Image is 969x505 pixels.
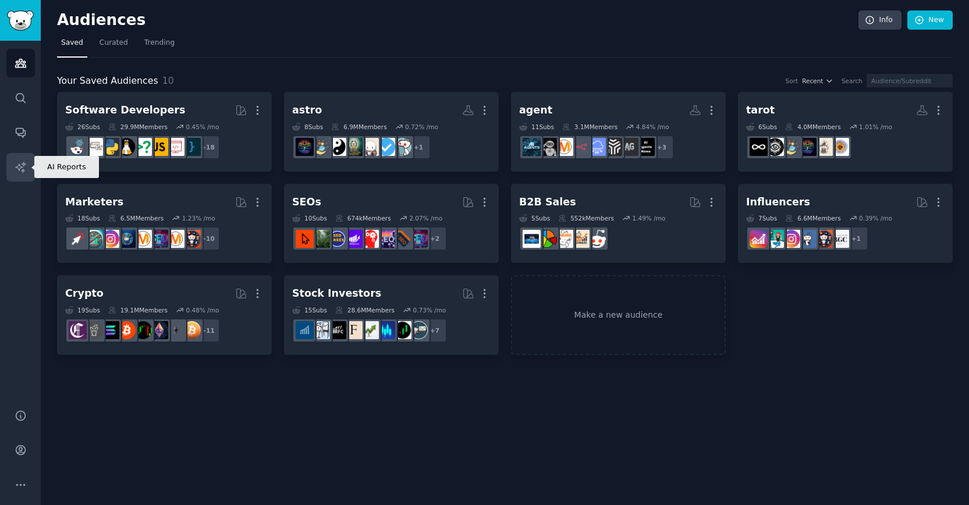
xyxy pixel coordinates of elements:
[802,77,823,85] span: Recent
[100,38,128,48] span: Curated
[377,138,395,156] img: getdisciplined
[57,74,158,88] span: Your Saved Audiences
[296,138,314,156] img: spirituality
[746,214,777,222] div: 7 Sub s
[166,138,184,156] img: webdev
[312,321,330,339] img: options
[186,123,219,131] div: 0.45 % /mo
[738,184,953,264] a: Influencers7Subs6.6MMembers0.39% /mo+1BeautyGuruChattersocialmediaInstagramInstagramMarketinginfl...
[798,138,817,156] img: spirituality
[345,321,363,339] img: finance
[134,230,152,248] img: DigitalMarketing
[649,135,674,159] div: + 3
[511,92,726,172] a: agent11Subs3.1MMembers4.84% /mo+3AIAGENTSNEWSAutoGenAIAIAgentsDirectorySaaSn8nmarketingAgentsOfAI...
[413,306,446,314] div: 0.73 % /mo
[292,103,322,118] div: astro
[108,214,164,222] div: 6.5M Members
[523,138,541,156] img: aiagents
[345,230,363,248] img: seogrowth
[750,138,768,156] img: tarot
[588,230,606,248] img: sales
[328,321,346,339] img: FinancialCareers
[162,75,174,86] span: 10
[69,138,87,156] img: reactjs
[296,230,314,248] img: GoogleSearchConsole
[766,138,784,156] img: Divination
[361,321,379,339] img: investing
[331,123,386,131] div: 6.9M Members
[746,195,810,209] div: Influencers
[511,184,726,264] a: B2B Sales5Subs552kMembers1.49% /mosalessalestechniquesb2b_salesB2BSalesB_2_B_Selling_Tips
[746,123,777,131] div: 6 Sub s
[555,230,573,248] img: b2b_sales
[183,321,201,339] img: Bitcoin
[750,230,768,248] img: InstagramGrowthTips
[907,10,953,30] a: New
[292,214,327,222] div: 10 Sub s
[786,77,798,85] div: Sort
[134,138,152,156] img: cscareerquestions
[637,138,655,156] img: AIAGENTSNEWS
[101,230,119,248] img: InstagramMarketing
[101,321,119,339] img: solana
[69,321,87,339] img: Crypto_Currency_News
[182,214,215,222] div: 1.23 % /mo
[186,306,219,314] div: 0.48 % /mo
[150,230,168,248] img: SEO
[328,138,346,156] img: taoism
[166,230,184,248] img: marketing
[785,214,840,222] div: 6.6M Members
[519,123,554,131] div: 11 Sub s
[588,138,606,156] img: SaaS
[572,230,590,248] img: salestechniques
[802,77,833,85] button: Recent
[409,214,442,222] div: 2.07 % /mo
[292,195,321,209] div: SEOs
[519,195,576,209] div: B2B Sales
[108,123,168,131] div: 29.9M Members
[292,123,323,131] div: 8 Sub s
[345,138,363,156] img: enlightenment
[65,214,100,222] div: 18 Sub s
[284,92,499,172] a: astro8Subs6.9MMembers0.72% /mo+1IWantToLearngetdisciplinedDeepThoughtsenlightenmenttaoismastrolog...
[523,230,541,248] img: B_2_B_Selling_Tips
[859,214,892,222] div: 0.39 % /mo
[118,230,136,248] img: digital_marketing
[393,138,411,156] img: IWantToLearn
[328,230,346,248] img: SEO_cases
[785,123,840,131] div: 4.0M Members
[335,214,391,222] div: 674k Members
[57,92,272,172] a: Software Developers26Subs29.9MMembers0.45% /mo+18programmingwebdevjavascriptcscareerquestionslinu...
[196,135,220,159] div: + 18
[196,226,220,251] div: + 10
[377,230,395,248] img: SEO_Digital_Marketing
[636,123,669,131] div: 4.84 % /mo
[57,275,272,355] a: Crypto19Subs19.1MMembers0.48% /mo+11BitcoinethereumethtraderCryptoMarketsBitcoinBeginnerssolanaCr...
[65,123,100,131] div: 26 Sub s
[284,184,499,264] a: SEOs10Subs674kMembers2.07% /mo+2SEObigseoSEO_Digital_MarketingTechSEOseogrowthSEO_casesLocal_SEOG...
[511,275,726,355] a: Make a new audience
[539,138,557,156] img: AgentsOfAI
[65,195,123,209] div: Marketers
[85,321,103,339] img: CryptoCurrencies
[831,230,849,248] img: BeautyGuruChatter
[377,321,395,339] img: StockMarket
[118,138,136,156] img: linux
[85,230,103,248] img: Affiliatemarketing
[393,321,411,339] img: Daytrading
[65,103,185,118] div: Software Developers
[296,321,314,339] img: dividends
[519,214,550,222] div: 5 Sub s
[782,230,800,248] img: InstagramMarketing
[842,77,862,85] div: Search
[134,321,152,339] img: CryptoMarkets
[831,138,849,156] img: jewelry
[361,230,379,248] img: TechSEO
[312,230,330,248] img: Local_SEO
[292,306,327,314] div: 15 Sub s
[604,138,622,156] img: AIAgentsDirectory
[108,306,168,314] div: 19.1M Members
[335,306,395,314] div: 28.6M Members
[406,135,431,159] div: + 1
[423,318,447,343] div: + 7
